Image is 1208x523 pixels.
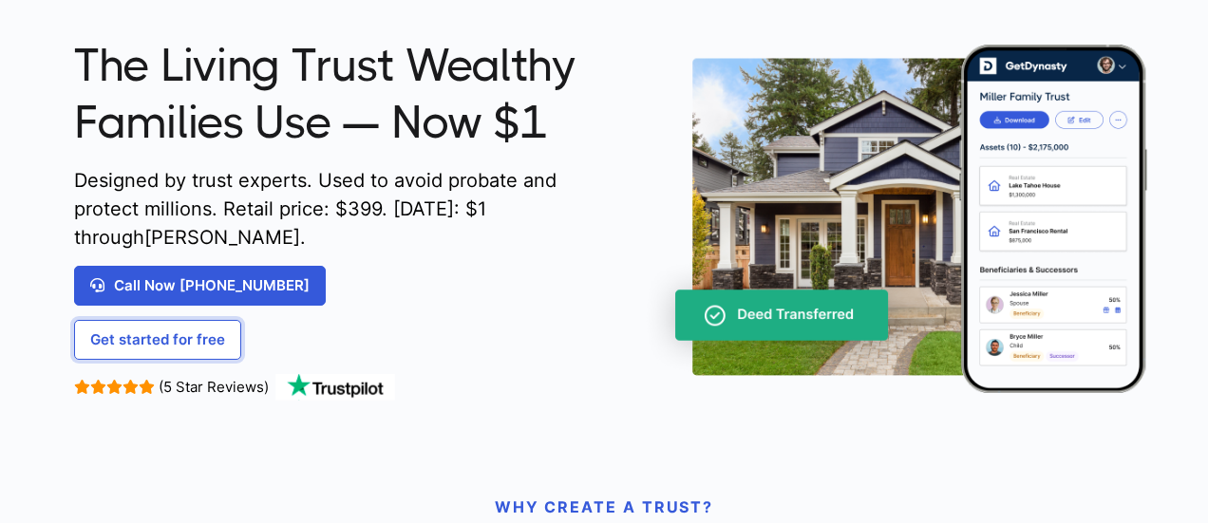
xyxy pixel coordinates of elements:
span: (5 Star Reviews) [159,378,269,396]
a: Call Now [PHONE_NUMBER] [74,266,326,306]
span: Designed by trust experts. Used to avoid probate and protect millions. Retail price: $ 399 . [DAT... [74,166,625,252]
a: Get started for free [74,320,241,360]
p: WHY CREATE A TRUST? [74,495,1134,518]
span: The Living Trust Wealthy Families Use — Now $1 [74,37,625,152]
img: trust-on-cellphone [639,45,1148,393]
img: TrustPilot Logo [274,374,397,401]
